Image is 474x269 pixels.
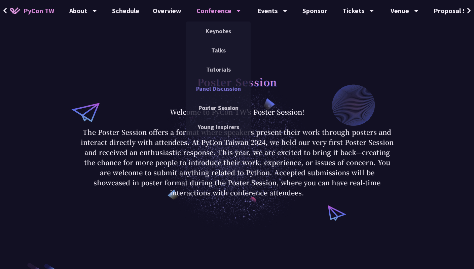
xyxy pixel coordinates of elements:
[186,62,251,77] a: Tutorials
[186,23,251,39] a: Keynotes
[186,100,251,116] a: Poster Session
[197,72,277,92] h1: Poster Session
[186,81,251,97] a: Panel Discussion
[186,42,251,58] a: Talks
[24,6,54,16] span: PyCon TW
[81,107,394,198] p: Welcome to PyCon TW's Poster Session! The Poster Session offers a format where speakers present t...
[186,119,251,135] a: Young Inspirers
[3,2,61,19] a: PyCon TW
[10,7,20,14] img: Home icon of PyCon TW 2025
